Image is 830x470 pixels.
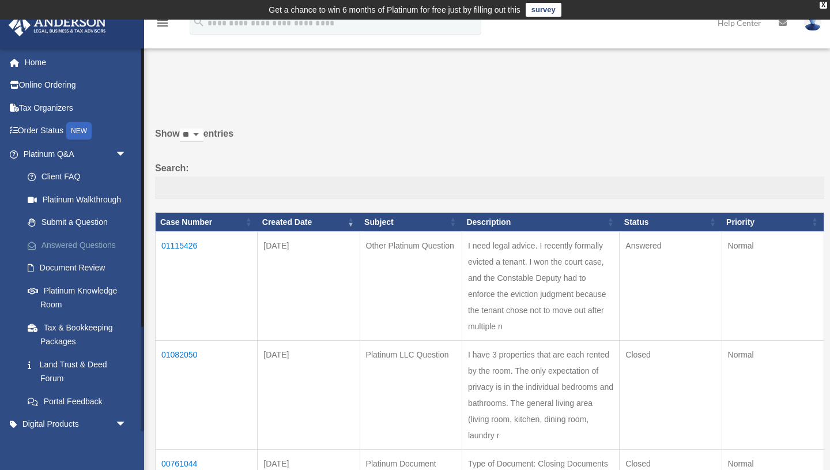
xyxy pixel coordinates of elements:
[462,212,619,232] th: Description: activate to sort column ascending
[526,3,561,17] a: survey
[360,341,462,450] td: Platinum LLC Question
[156,16,169,30] i: menu
[360,232,462,341] td: Other Platinum Question
[258,212,360,232] th: Created Date: activate to sort column ascending
[155,160,824,198] label: Search:
[155,176,824,198] input: Search:
[180,129,203,142] select: Showentries
[722,232,824,341] td: Normal
[804,14,821,31] img: User Pic
[8,119,144,143] a: Order StatusNEW
[193,16,205,28] i: search
[16,211,144,234] a: Submit a Question
[16,316,144,353] a: Tax & Bookkeeping Packages
[66,122,92,140] div: NEW
[722,212,824,232] th: Priority: activate to sort column ascending
[16,353,144,390] a: Land Trust & Deed Forum
[620,212,722,232] th: Status: activate to sort column ascending
[5,14,110,36] img: Anderson Advisors Platinum Portal
[8,413,144,436] a: Digital Productsarrow_drop_down
[8,51,144,74] a: Home
[16,257,144,280] a: Document Review
[8,74,144,97] a: Online Ordering
[115,142,138,166] span: arrow_drop_down
[820,2,827,9] div: close
[269,3,520,17] div: Get a chance to win 6 months of Platinum for free just by filling out this
[16,188,144,211] a: Platinum Walkthrough
[156,212,258,232] th: Case Number: activate to sort column ascending
[16,166,144,189] a: Client FAQ
[16,234,144,257] a: Answered Questions
[156,341,258,450] td: 01082050
[620,341,722,450] td: Closed
[156,232,258,341] td: 01115426
[360,212,462,232] th: Subject: activate to sort column ascending
[155,126,824,153] label: Show entries
[462,341,619,450] td: I have 3 properties that are each rented by the room. The only expectation of privacy is in the i...
[462,232,619,341] td: I need legal advice. I recently formally evicted a tenant. I won the court case, and the Constabl...
[16,390,144,413] a: Portal Feedback
[620,232,722,341] td: Answered
[115,413,138,437] span: arrow_drop_down
[258,341,360,450] td: [DATE]
[156,20,169,30] a: menu
[722,341,824,450] td: Normal
[16,279,144,316] a: Platinum Knowledge Room
[8,142,144,166] a: Platinum Q&Aarrow_drop_down
[258,232,360,341] td: [DATE]
[8,96,144,119] a: Tax Organizers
